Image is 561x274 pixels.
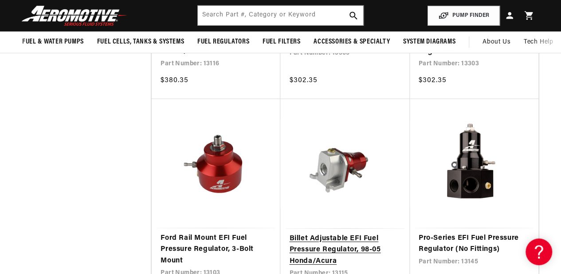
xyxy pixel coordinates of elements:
a: Billet Adjustable EFI Fuel Pressure Regulator, 98-05 Honda/Acura [289,233,400,267]
span: System Diagrams [403,37,455,47]
button: PUMP FINDER [428,6,500,26]
a: Ford Rail Mount EFI Fuel Pressure Regulator, 3-Bolt Mount [161,233,271,267]
summary: System Diagrams [396,32,462,52]
span: Fuel Regulators [197,37,249,47]
a: Billet Adjustable EFI Fuel Pressure Regulator, 92-97 Honda/Acura [161,24,271,58]
input: Search by Part Number, Category or Keyword [198,6,363,25]
summary: Accessories & Specialty [307,32,396,52]
button: search button [344,6,363,25]
summary: Tech Help [517,32,560,53]
span: Fuel & Water Pumps [22,37,84,47]
img: Aeromotive [19,5,130,26]
summary: Fuel Filters [256,32,307,52]
a: X1 Series Standard Return Style EFI Fuel Pressure Regulator [419,24,530,58]
span: Tech Help [524,37,553,47]
span: Fuel Filters [263,37,300,47]
a: About Us [476,32,517,53]
a: Pro-Series EFI Fuel Pressure Regulator (No Fittings) [419,233,530,255]
summary: Fuel & Water Pumps [16,32,90,52]
span: Fuel Cells, Tanks & Systems [97,37,184,47]
summary: Fuel Cells, Tanks & Systems [90,32,191,52]
summary: Fuel Regulators [191,32,256,52]
span: Accessories & Specialty [314,37,390,47]
span: About Us [483,39,510,45]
